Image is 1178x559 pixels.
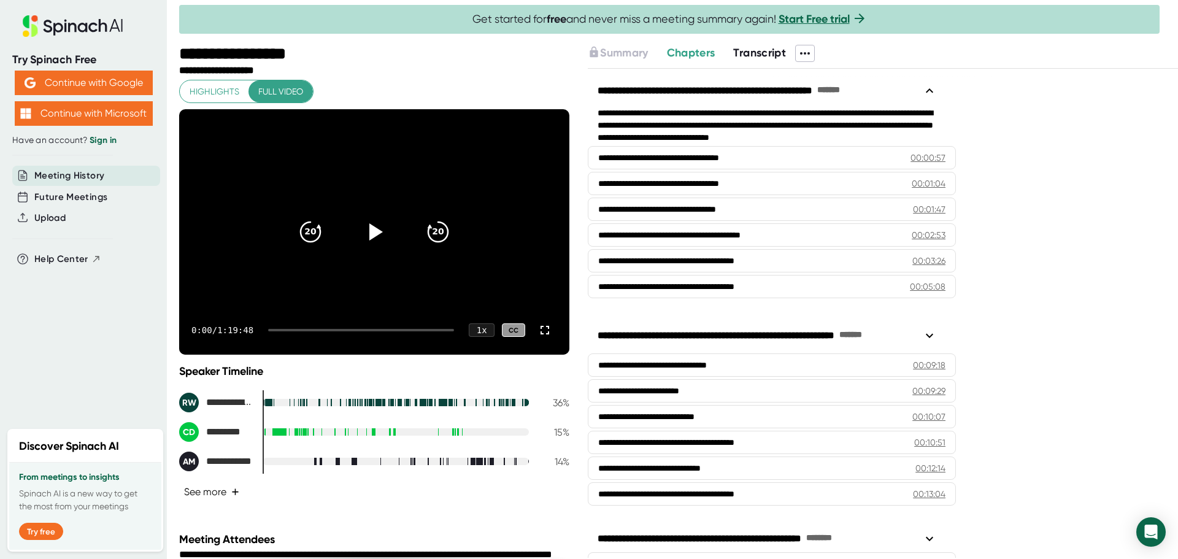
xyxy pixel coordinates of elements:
span: Highlights [190,84,239,99]
button: Future Meetings [34,190,107,204]
div: RW [179,393,199,412]
div: Adam McBrady [179,452,253,471]
div: Try Spinach Free [12,53,155,67]
span: Chapters [667,46,715,60]
a: Start Free trial [779,12,850,26]
div: AM [179,452,199,471]
div: 00:02:53 [912,229,945,241]
span: Get started for and never miss a meeting summary again! [472,12,867,26]
b: free [547,12,566,26]
div: Have an account? [12,135,155,146]
div: Meeting Attendees [179,533,572,546]
span: Summary [600,46,648,60]
span: Help Center [34,252,88,266]
div: 00:13:04 [913,488,945,500]
button: Summary [588,45,648,61]
div: 00:01:04 [912,177,945,190]
button: Meeting History [34,169,104,183]
div: CC [502,323,525,337]
img: Aehbyd4JwY73AAAAAElFTkSuQmCC [25,77,36,88]
div: Upgrade to access [588,45,666,62]
button: Chapters [667,45,715,61]
div: CJ Dudley [179,422,253,442]
div: 00:05:08 [910,280,945,293]
div: 0:00 / 1:19:48 [191,325,253,335]
h2: Discover Spinach AI [19,438,119,455]
div: 00:09:29 [912,385,945,397]
span: + [231,487,239,497]
div: Ralph Whitten [179,393,253,412]
div: 36 % [539,397,569,409]
span: Full video [258,84,303,99]
p: Spinach AI is a new way to get the most from your meetings [19,487,152,513]
button: See more+ [179,481,244,503]
a: Sign in [90,135,117,145]
div: 15 % [539,426,569,438]
div: 1 x [469,323,495,337]
div: 14 % [539,456,569,468]
span: Transcript [733,46,786,60]
button: Help Center [34,252,101,266]
button: Full video [248,80,313,103]
div: 00:00:57 [910,152,945,164]
button: Continue with Google [15,71,153,95]
button: Try free [19,523,63,540]
button: Transcript [733,45,786,61]
h3: From meetings to insights [19,472,152,482]
div: 00:01:47 [913,203,945,215]
div: Open Intercom Messenger [1136,517,1166,547]
div: 00:12:14 [915,462,945,474]
div: CD [179,422,199,442]
button: Continue with Microsoft [15,101,153,126]
div: Speaker Timeline [179,364,569,378]
div: 00:10:51 [914,436,945,449]
button: Upload [34,211,66,225]
div: 00:10:07 [912,411,945,423]
div: 00:03:26 [912,255,945,267]
div: 00:09:18 [913,359,945,371]
button: Highlights [180,80,249,103]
